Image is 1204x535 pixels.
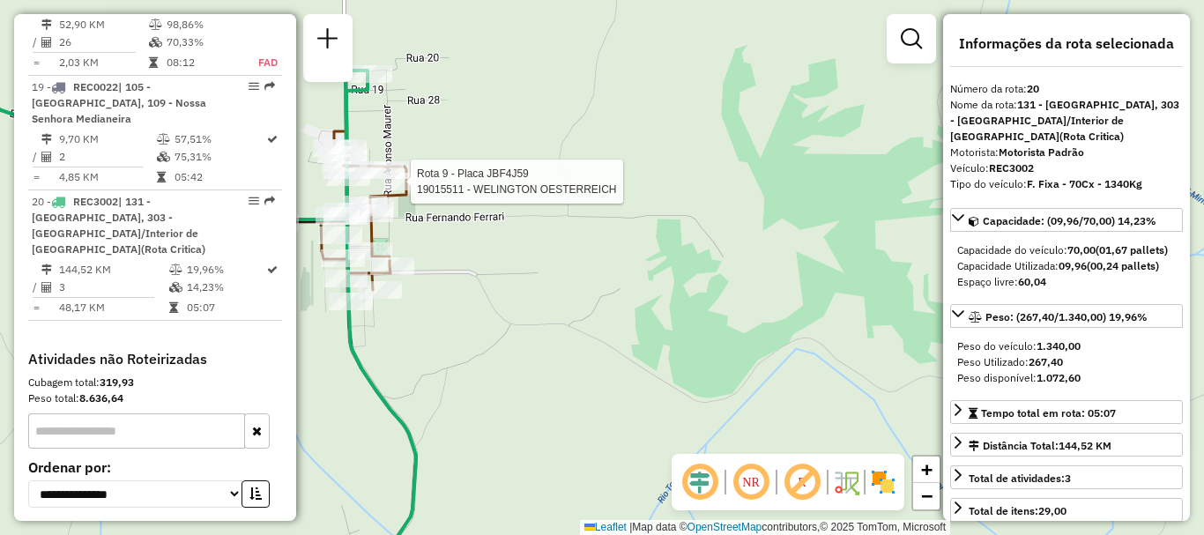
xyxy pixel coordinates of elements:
[921,458,933,480] span: +
[58,279,168,296] td: 3
[267,264,278,275] i: Rota otimizada
[584,521,627,533] a: Leaflet
[32,299,41,316] td: =
[166,33,239,51] td: 70,33%
[264,196,275,206] em: Rota exportada
[1037,339,1081,353] strong: 1.340,00
[950,465,1183,489] a: Total de atividades:3
[157,134,170,145] i: % de utilização do peso
[1027,82,1039,95] strong: 20
[28,351,282,368] h4: Atividades não Roteirizadas
[58,16,148,33] td: 52,90 KM
[242,480,270,508] button: Ordem crescente
[32,54,41,71] td: =
[149,37,162,48] i: % de utilização da cubagem
[629,521,632,533] span: |
[957,242,1176,258] div: Capacidade do veículo:
[957,274,1176,290] div: Espaço livre:
[41,37,52,48] i: Total de Atividades
[174,168,265,186] td: 05:42
[969,472,1071,485] span: Total de atividades:
[41,282,52,293] i: Total de Atividades
[58,130,156,148] td: 9,70 KM
[32,33,41,51] td: /
[32,168,41,186] td: =
[41,134,52,145] i: Distância Total
[730,461,772,503] span: Ocultar NR
[957,354,1176,370] div: Peso Utilizado:
[1067,243,1096,256] strong: 70,00
[950,145,1183,160] div: Motorista:
[249,81,259,92] em: Opções
[264,81,275,92] em: Rota exportada
[989,161,1034,175] strong: REC3002
[869,468,897,496] img: Exibir/Ocultar setores
[950,235,1183,297] div: Capacidade: (09,96/70,00) 14,23%
[950,498,1183,522] a: Total de itens:29,00
[950,400,1183,424] a: Tempo total em rota: 05:07
[166,16,239,33] td: 98,86%
[913,483,940,509] a: Zoom out
[73,195,118,208] span: REC3002
[913,457,940,483] a: Zoom in
[832,468,860,496] img: Fluxo de ruas
[1096,243,1168,256] strong: (01,67 pallets)
[950,81,1183,97] div: Número da rota:
[41,152,52,162] i: Total de Atividades
[41,264,52,275] i: Distância Total
[957,258,1176,274] div: Capacidade Utilizada:
[580,520,950,535] div: Map data © contributors,© 2025 TomTom, Microsoft
[28,375,282,390] div: Cubagem total:
[149,19,162,30] i: % de utilização do peso
[983,214,1156,227] span: Capacidade: (09,96/70,00) 14,23%
[1037,371,1081,384] strong: 1.072,60
[1027,177,1142,190] strong: F. Fixa - 70Cx - 1340Kg
[1029,355,1063,368] strong: 267,40
[58,168,156,186] td: 4,85 KM
[950,208,1183,232] a: Capacidade: (09,96/70,00) 14,23%
[186,261,265,279] td: 19,96%
[186,299,265,316] td: 05:07
[28,457,282,478] label: Ordenar por:
[157,172,166,182] i: Tempo total em rota
[157,152,170,162] i: % de utilização da cubagem
[32,80,206,125] span: | 105 - [GEOGRAPHIC_DATA], 109 - Nossa Senhora Medianeira
[32,148,41,166] td: /
[950,176,1183,192] div: Tipo do veículo:
[894,21,929,56] a: Exibir filtros
[32,279,41,296] td: /
[174,130,265,148] td: 57,51%
[985,310,1148,323] span: Peso: (267,40/1.340,00) 19,96%
[981,406,1116,420] span: Tempo total em rota: 05:07
[1059,259,1087,272] strong: 09,96
[1087,259,1159,272] strong: (00,24 pallets)
[957,339,1081,353] span: Peso do veículo:
[100,375,134,389] strong: 319,93
[310,21,346,61] a: Nova sessão e pesquisa
[166,54,239,71] td: 08:12
[79,391,123,405] strong: 8.636,64
[957,370,1176,386] div: Peso disponível:
[267,134,278,145] i: Rota otimizada
[679,461,721,503] span: Ocultar deslocamento
[950,97,1183,145] div: Nome da rota:
[249,196,259,206] em: Opções
[58,148,156,166] td: 2
[239,54,279,71] td: FAD
[169,282,182,293] i: % de utilização da cubagem
[921,485,933,507] span: −
[169,264,182,275] i: % de utilização do peso
[950,35,1183,52] h4: Informações da rota selecionada
[950,98,1179,143] strong: 131 - [GEOGRAPHIC_DATA], 303 - [GEOGRAPHIC_DATA]/Interior de [GEOGRAPHIC_DATA](Rota Critica)
[969,438,1111,454] div: Distância Total:
[32,80,206,125] span: 19 -
[950,433,1183,457] a: Distância Total:144,52 KM
[58,261,168,279] td: 144,52 KM
[58,299,168,316] td: 48,17 KM
[969,503,1067,519] div: Total de itens:
[186,279,265,296] td: 14,23%
[781,461,823,503] span: Exibir rótulo
[999,145,1084,159] strong: Motorista Padrão
[174,148,265,166] td: 75,31%
[950,331,1183,393] div: Peso: (267,40/1.340,00) 19,96%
